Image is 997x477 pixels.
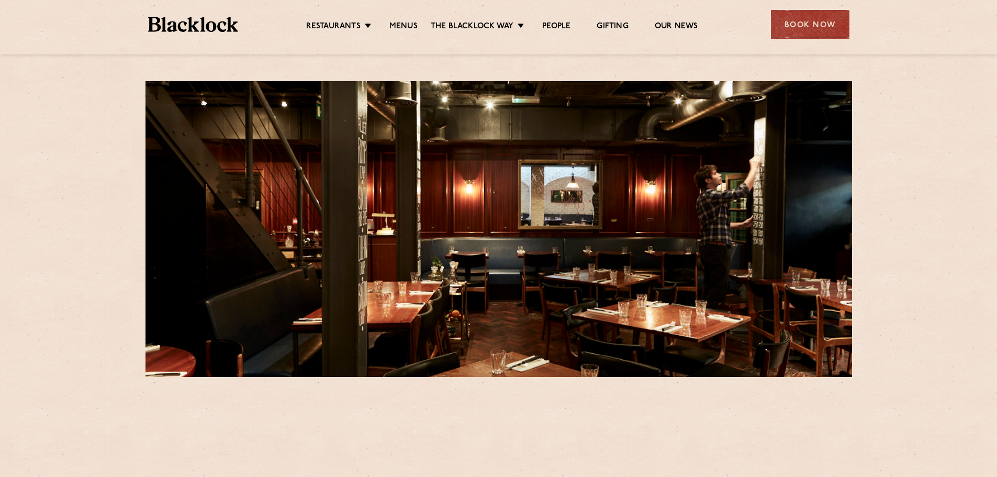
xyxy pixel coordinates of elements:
a: People [542,21,570,33]
a: Gifting [597,21,628,33]
div: Book Now [771,10,849,39]
a: Restaurants [306,21,361,33]
a: Our News [655,21,698,33]
a: The Blacklock Way [431,21,513,33]
img: BL_Textured_Logo-footer-cropped.svg [148,17,239,32]
a: Menus [389,21,418,33]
